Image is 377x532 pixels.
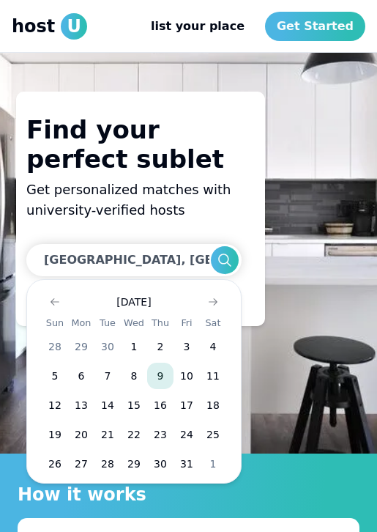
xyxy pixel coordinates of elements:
[147,421,173,448] button: 23
[173,421,200,448] button: 24
[200,315,226,330] th: Saturday
[147,451,173,477] button: 30
[12,15,55,38] span: host
[94,363,121,389] button: 7
[68,421,94,448] button: 20
[42,333,68,360] button: 28
[203,292,223,312] button: Go to next month
[42,451,68,477] button: 26
[121,421,147,448] button: 22
[200,451,226,477] button: 1
[116,295,151,309] div: [DATE]
[94,333,121,360] button: 30
[147,392,173,418] button: 16
[139,12,256,41] a: list your place
[42,421,68,448] button: 19
[68,451,94,477] button: 27
[173,315,200,330] th: Friday
[68,363,94,389] button: 6
[200,392,226,418] button: 18
[121,333,147,360] button: 1
[68,333,94,360] button: 29
[68,315,94,330] th: Monday
[147,315,173,330] th: Thursday
[94,315,121,330] th: Tuesday
[44,251,326,269] div: [GEOGRAPHIC_DATA], [GEOGRAPHIC_DATA]
[211,246,239,274] button: Search
[265,12,365,41] a: Get Started
[26,244,209,276] button: [GEOGRAPHIC_DATA], [GEOGRAPHIC_DATA]
[147,363,173,389] button: 9
[94,451,121,477] button: 28
[121,451,147,477] button: 29
[139,12,365,41] nav: Main
[94,421,121,448] button: 21
[173,392,200,418] button: 17
[121,315,147,330] th: Wednesday
[173,363,200,389] button: 10
[200,363,226,389] button: 11
[121,392,147,418] button: 15
[18,483,359,506] p: How it works
[26,115,242,174] h1: Find your perfect sublet
[94,392,121,418] button: 14
[200,421,226,448] button: 25
[42,315,68,330] th: Sunday
[12,13,87,40] a: hostU
[26,180,242,221] p: Get personalized matches with university-verified hosts
[173,451,200,477] button: 31
[61,13,87,40] span: U
[147,333,173,360] button: 2
[200,333,226,360] button: 4
[45,292,65,312] button: Go to previous month
[42,363,68,389] button: 5
[173,333,200,360] button: 3
[42,392,68,418] button: 12
[121,363,147,389] button: 8
[68,392,94,418] button: 13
